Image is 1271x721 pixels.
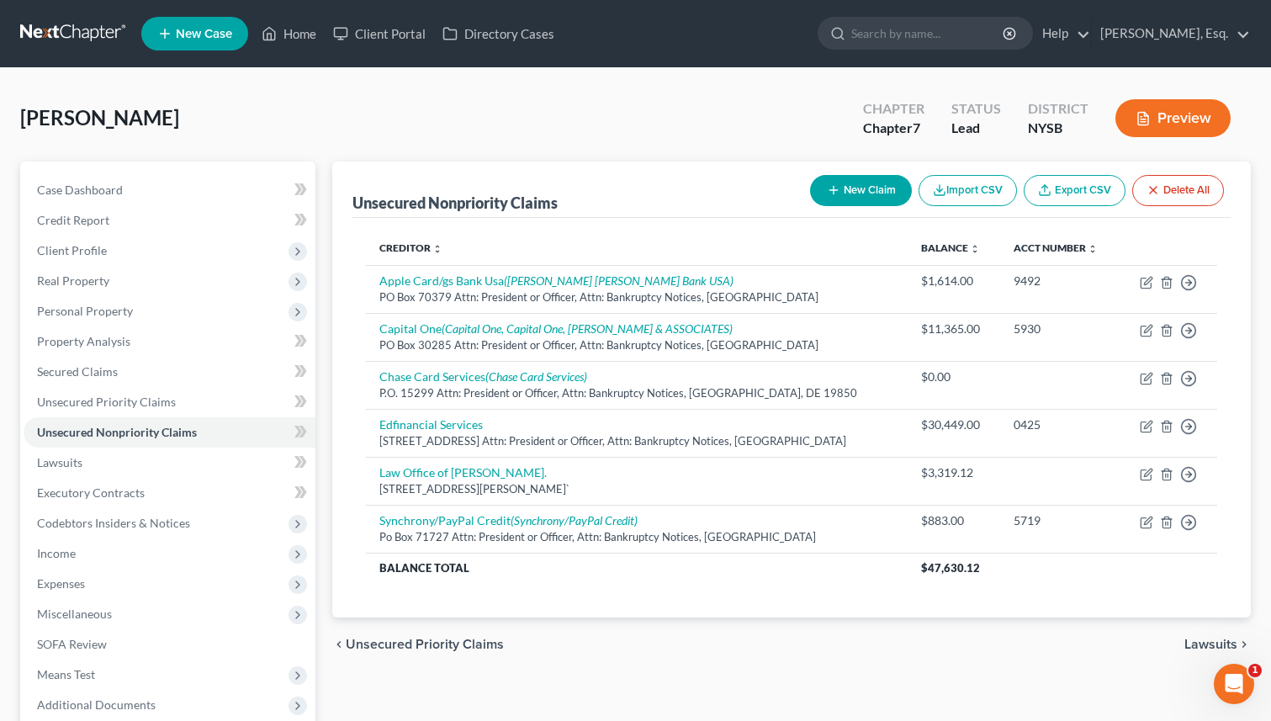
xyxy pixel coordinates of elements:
[921,464,987,481] div: $3,319.12
[37,304,133,318] span: Personal Property
[379,273,733,288] a: Apple Card/gs Bank Usa([PERSON_NAME] [PERSON_NAME] Bank USA)
[1088,244,1098,254] i: unfold_more
[921,416,987,433] div: $30,449.00
[20,105,179,130] span: [PERSON_NAME]
[24,326,315,357] a: Property Analysis
[24,417,315,448] a: Unsecured Nonpriority Claims
[37,485,145,500] span: Executory Contracts
[913,119,920,135] span: 7
[37,273,109,288] span: Real Property
[921,321,987,337] div: $11,365.00
[366,553,908,583] th: Balance Total
[919,175,1017,206] button: Import CSV
[332,638,504,651] button: chevron_left Unsecured Priority Claims
[1024,175,1125,206] a: Export CSV
[921,512,987,529] div: $883.00
[851,18,1005,49] input: Search by name...
[1184,638,1251,651] button: Lawsuits chevron_right
[810,175,912,206] button: New Claim
[1014,512,1106,529] div: 5719
[442,321,733,336] i: (Capital One, Capital One, [PERSON_NAME] & ASSOCIATES)
[24,357,315,387] a: Secured Claims
[37,455,82,469] span: Lawsuits
[1028,99,1088,119] div: District
[37,334,130,348] span: Property Analysis
[951,99,1001,119] div: Status
[332,638,346,651] i: chevron_left
[434,19,563,49] a: Directory Cases
[1184,638,1237,651] span: Lawsuits
[921,368,987,385] div: $0.00
[379,417,483,432] a: Edfinancial Services
[921,241,980,254] a: Balance unfold_more
[504,273,733,288] i: ([PERSON_NAME] [PERSON_NAME] Bank USA)
[1132,175,1224,206] button: Delete All
[325,19,434,49] a: Client Portal
[346,638,504,651] span: Unsecured Priority Claims
[37,425,197,439] span: Unsecured Nonpriority Claims
[1014,416,1106,433] div: 0425
[863,119,924,138] div: Chapter
[921,561,980,575] span: $47,630.12
[37,364,118,379] span: Secured Claims
[1014,273,1106,289] div: 9492
[24,387,315,417] a: Unsecured Priority Claims
[24,175,315,205] a: Case Dashboard
[24,478,315,508] a: Executory Contracts
[970,244,980,254] i: unfold_more
[379,529,895,545] div: Po Box 71727 Attn: President or Officer, Attn: Bankruptcy Notices, [GEOGRAPHIC_DATA]
[37,546,76,560] span: Income
[1248,664,1262,677] span: 1
[379,337,895,353] div: PO Box 30285 Attn: President or Officer, Attn: Bankruptcy Notices, [GEOGRAPHIC_DATA]
[951,119,1001,138] div: Lead
[432,244,442,254] i: unfold_more
[379,481,895,497] div: [STREET_ADDRESS][PERSON_NAME]`
[485,369,587,384] i: (Chase Card Services)
[1034,19,1090,49] a: Help
[37,576,85,591] span: Expenses
[1092,19,1250,49] a: [PERSON_NAME], Esq.
[253,19,325,49] a: Home
[863,99,924,119] div: Chapter
[24,629,315,660] a: SOFA Review
[37,607,112,621] span: Miscellaneous
[511,513,638,527] i: (Synchrony/PayPal Credit)
[37,183,123,197] span: Case Dashboard
[379,369,587,384] a: Chase Card Services(Chase Card Services)
[37,667,95,681] span: Means Test
[1214,664,1254,704] iframe: Intercom live chat
[1237,638,1251,651] i: chevron_right
[24,205,315,236] a: Credit Report
[379,321,733,336] a: Capital One(Capital One, Capital One, [PERSON_NAME] & ASSOCIATES)
[1014,241,1098,254] a: Acct Number unfold_more
[921,273,987,289] div: $1,614.00
[176,28,232,40] span: New Case
[379,513,638,527] a: Synchrony/PayPal Credit(Synchrony/PayPal Credit)
[37,516,190,530] span: Codebtors Insiders & Notices
[379,465,547,480] a: Law Office of [PERSON_NAME].
[379,289,895,305] div: PO Box 70379 Attn: President or Officer, Attn: Bankruptcy Notices, [GEOGRAPHIC_DATA]
[37,395,176,409] span: Unsecured Priority Claims
[1014,321,1106,337] div: 5930
[1028,119,1088,138] div: NYSB
[37,213,109,227] span: Credit Report
[379,433,895,449] div: [STREET_ADDRESS] Attn: President or Officer, Attn: Bankruptcy Notices, [GEOGRAPHIC_DATA]
[1115,99,1231,137] button: Preview
[24,448,315,478] a: Lawsuits
[352,193,558,213] div: Unsecured Nonpriority Claims
[37,637,107,651] span: SOFA Review
[37,697,156,712] span: Additional Documents
[37,243,107,257] span: Client Profile
[379,385,895,401] div: P.O. 15299 Attn: President or Officer, Attn: Bankruptcy Notices, [GEOGRAPHIC_DATA], DE 19850
[379,241,442,254] a: Creditor unfold_more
